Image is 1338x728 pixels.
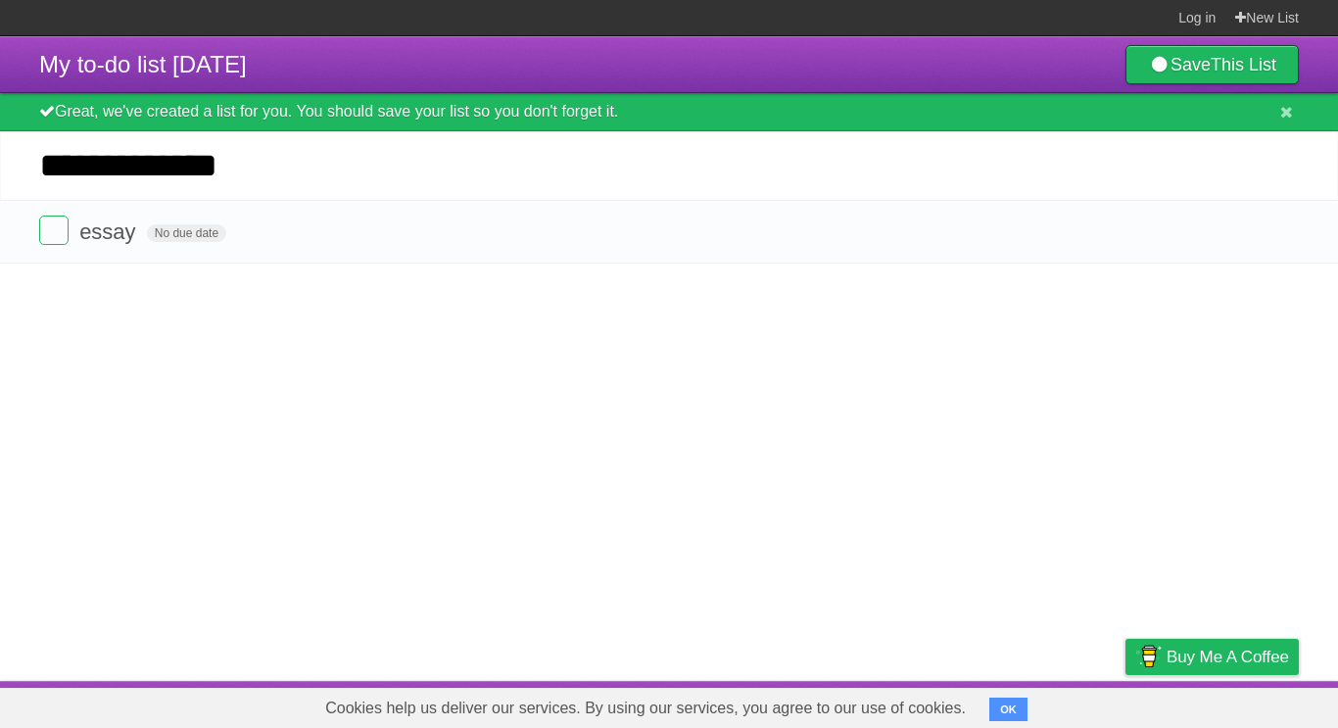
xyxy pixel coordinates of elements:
span: No due date [147,224,226,242]
a: SaveThis List [1125,45,1299,84]
span: Cookies help us deliver our services. By using our services, you agree to our use of cookies. [306,689,985,728]
label: Done [39,216,69,245]
a: About [865,686,906,723]
span: essay [79,219,140,244]
a: Developers [930,686,1009,723]
a: Privacy [1100,686,1151,723]
button: OK [989,698,1027,721]
img: Buy me a coffee [1135,640,1162,673]
a: Buy me a coffee [1125,639,1299,675]
span: Buy me a coffee [1167,640,1289,674]
a: Suggest a feature [1175,686,1299,723]
span: My to-do list [DATE] [39,51,247,77]
a: Terms [1033,686,1076,723]
b: This List [1211,55,1276,74]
